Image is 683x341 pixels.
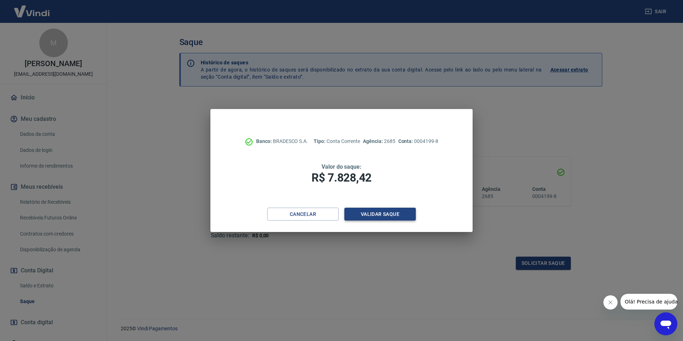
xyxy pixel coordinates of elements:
button: Cancelar [267,208,339,221]
span: Tipo: [314,138,326,144]
p: Conta Corrente [314,138,360,145]
p: 2685 [363,138,395,145]
iframe: Botão para abrir a janela de mensagens [654,312,677,335]
span: Conta: [398,138,414,144]
button: Validar saque [344,208,416,221]
iframe: Mensagem da empresa [620,294,677,310]
span: Valor do saque: [321,163,362,170]
p: 0004199-8 [398,138,438,145]
span: R$ 7.828,42 [311,171,372,184]
span: Olá! Precisa de ajuda? [4,5,60,11]
span: Banco: [256,138,273,144]
iframe: Fechar mensagem [603,295,618,310]
p: BRADESCO S.A. [256,138,308,145]
span: Agência: [363,138,384,144]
